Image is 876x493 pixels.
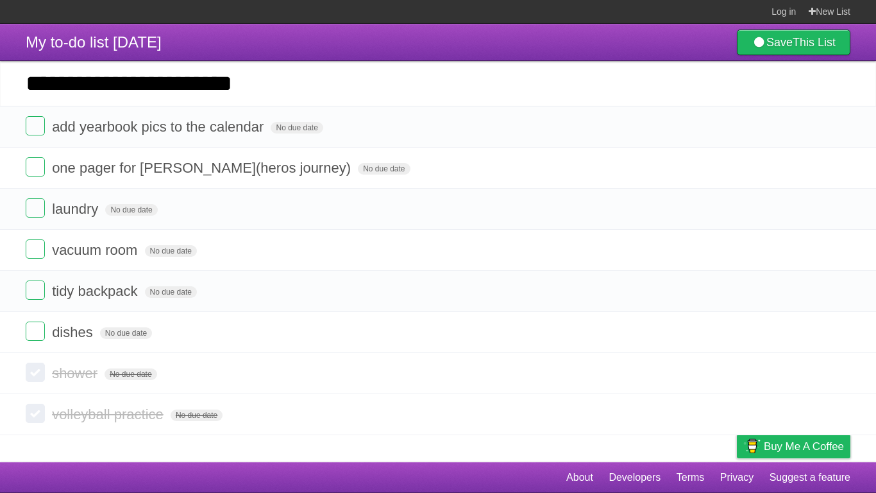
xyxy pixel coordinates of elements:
[566,465,593,490] a: About
[26,363,45,382] label: Done
[171,410,223,421] span: No due date
[271,122,323,134] span: No due date
[26,281,45,300] label: Done
[737,435,850,458] a: Buy me a coffee
[105,204,157,216] span: No due date
[26,322,45,341] label: Done
[677,465,705,490] a: Terms
[720,465,754,490] a: Privacy
[609,465,661,490] a: Developers
[764,435,844,458] span: Buy me a coffee
[26,239,45,259] label: Done
[26,404,45,423] label: Done
[52,365,101,381] span: shower
[26,116,45,135] label: Done
[26,157,45,177] label: Done
[52,242,140,258] span: vacuum room
[52,324,96,340] span: dishes
[100,327,152,339] span: No due date
[52,201,101,217] span: laundry
[737,30,850,55] a: SaveThis List
[52,119,267,135] span: add yearbook pics to the calendar
[52,406,167,422] span: volleyball practice
[793,36,836,49] b: This List
[105,368,156,380] span: No due date
[26,198,45,218] label: Done
[358,163,410,175] span: No due date
[145,245,197,257] span: No due date
[52,160,354,176] span: one pager for [PERSON_NAME](heros journey)
[770,465,850,490] a: Suggest a feature
[26,33,162,51] span: My to-do list [DATE]
[743,435,761,457] img: Buy me a coffee
[52,283,140,299] span: tidy backpack
[145,286,197,298] span: No due date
